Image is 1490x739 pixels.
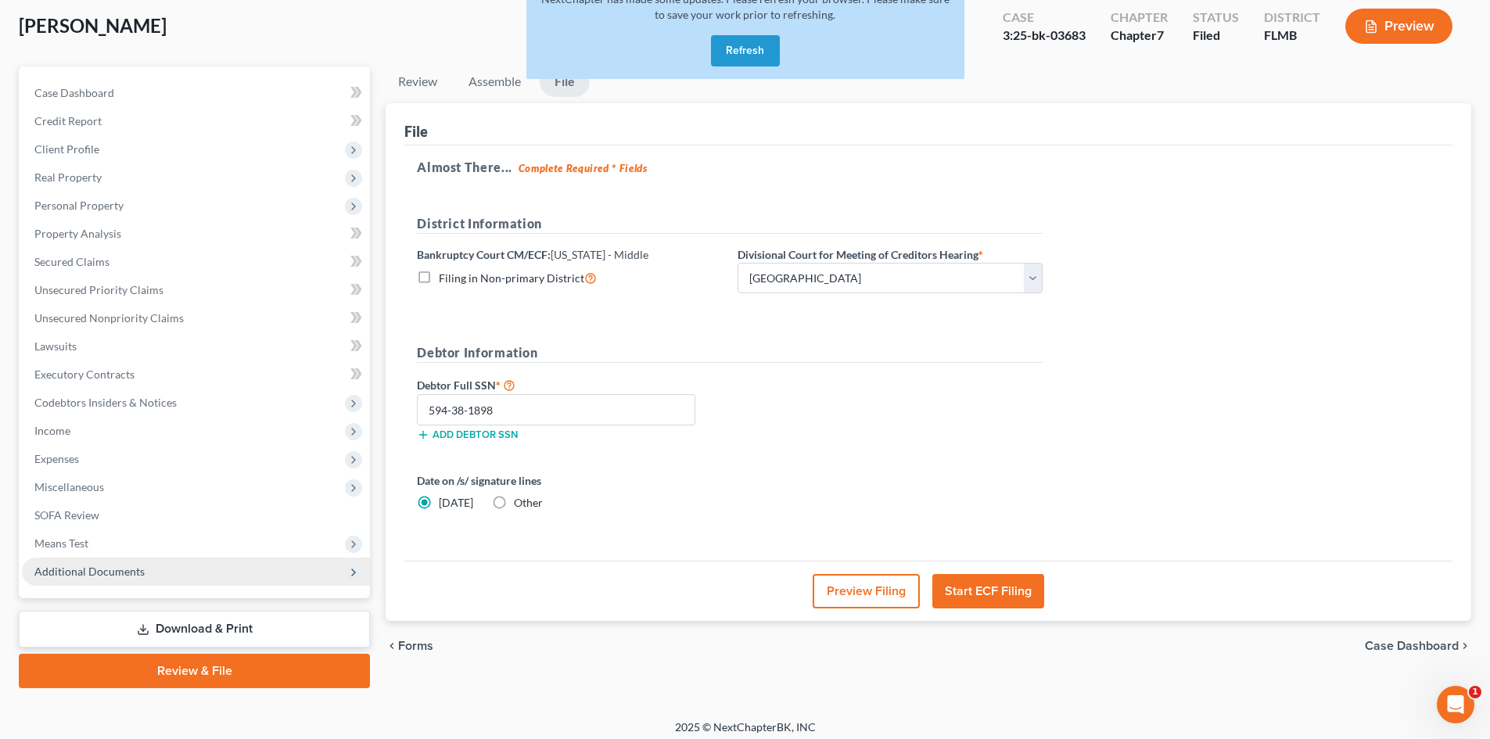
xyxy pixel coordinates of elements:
h5: District Information [417,214,1043,234]
h5: Almost There... [417,158,1440,177]
div: Case [1003,9,1086,27]
div: File [404,122,428,141]
strong: Complete Required * Fields [519,162,648,174]
span: Other [514,496,543,509]
a: Download & Print [19,611,370,648]
span: Expenses [34,452,79,465]
input: XXX-XX-XXXX [417,394,695,425]
span: [DATE] [439,496,473,509]
label: Debtor Full SSN [409,375,730,394]
span: Credit Report [34,114,102,127]
span: Unsecured Priority Claims [34,283,163,296]
label: Date on /s/ signature lines [417,472,722,489]
label: Bankruptcy Court CM/ECF: [417,246,648,263]
a: Unsecured Priority Claims [22,276,370,304]
span: Personal Property [34,199,124,212]
span: Codebtors Insiders & Notices [34,396,177,409]
button: Add debtor SSN [417,429,518,441]
span: Lawsuits [34,339,77,353]
div: Chapter [1111,9,1168,27]
div: Status [1193,9,1239,27]
span: Case Dashboard [1365,640,1459,652]
span: Forms [398,640,433,652]
i: chevron_left [386,640,398,652]
div: 3:25-bk-03683 [1003,27,1086,45]
a: Credit Report [22,107,370,135]
button: Preview Filing [813,574,920,608]
span: [US_STATE] - Middle [551,248,648,261]
iframe: Intercom live chat [1437,686,1474,723]
span: Executory Contracts [34,368,135,381]
a: Review & File [19,654,370,688]
span: Unsecured Nonpriority Claims [34,311,184,325]
a: Unsecured Nonpriority Claims [22,304,370,332]
a: SOFA Review [22,501,370,529]
span: Filing in Non-primary District [439,271,584,285]
span: 1 [1469,686,1481,698]
a: Lawsuits [22,332,370,361]
button: Refresh [711,35,780,66]
div: FLMB [1264,27,1320,45]
span: Real Property [34,170,102,184]
span: Case Dashboard [34,86,114,99]
span: Property Analysis [34,227,121,240]
a: Assemble [456,66,533,97]
span: Means Test [34,536,88,550]
a: Case Dashboard chevron_right [1365,640,1471,652]
h5: Debtor Information [417,343,1043,363]
span: SOFA Review [34,508,99,522]
div: Filed [1193,27,1239,45]
a: Secured Claims [22,248,370,276]
label: Divisional Court for Meeting of Creditors Hearing [738,246,983,263]
div: District [1264,9,1320,27]
span: 7 [1157,27,1164,42]
button: Start ECF Filing [932,574,1044,608]
span: Secured Claims [34,255,110,268]
a: Executory Contracts [22,361,370,389]
a: Review [386,66,450,97]
span: Miscellaneous [34,480,104,493]
span: [PERSON_NAME] [19,14,167,37]
button: Preview [1345,9,1452,44]
button: chevron_left Forms [386,640,454,652]
span: Client Profile [34,142,99,156]
span: Additional Documents [34,565,145,578]
i: chevron_right [1459,640,1471,652]
div: Chapter [1111,27,1168,45]
span: Income [34,424,70,437]
a: Property Analysis [22,220,370,248]
a: Case Dashboard [22,79,370,107]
